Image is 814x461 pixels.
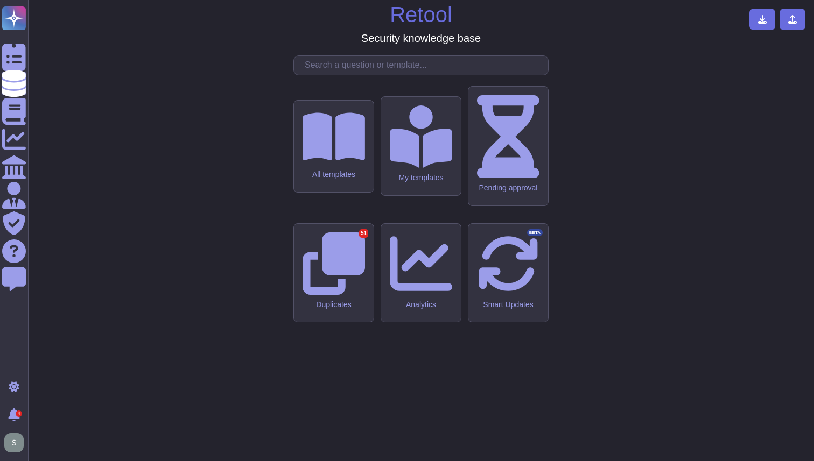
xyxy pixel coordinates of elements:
div: BETA [527,229,543,237]
img: user [4,433,24,452]
div: My templates [390,173,452,182]
div: 51 [359,229,368,238]
div: Duplicates [303,300,365,309]
div: Pending approval [477,183,539,193]
h3: Security knowledge base [361,32,481,45]
div: All templates [303,170,365,179]
button: user [2,431,31,455]
div: Smart Updates [477,300,539,309]
div: Analytics [390,300,452,309]
h1: Retool [390,2,452,27]
input: Search a question or template... [299,56,548,75]
div: 4 [16,410,22,417]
